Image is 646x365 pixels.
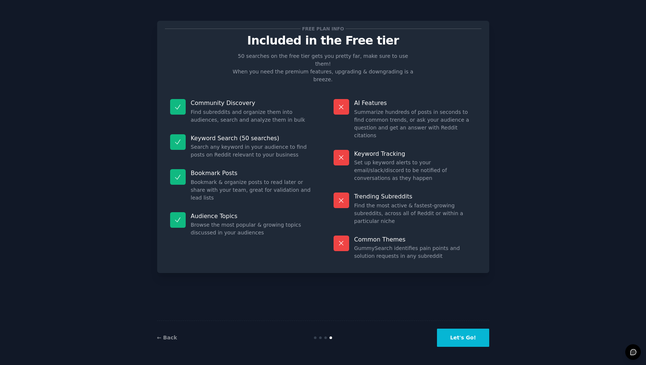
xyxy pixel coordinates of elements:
[354,108,476,139] dd: Summarize hundreds of posts in seconds to find common trends, or ask your audience a question and...
[157,335,177,341] a: ← Back
[354,99,476,107] p: AI Features
[354,202,476,225] dd: Find the most active & fastest-growing subreddits, across all of Reddit or within a particular niche
[354,236,476,243] p: Common Themes
[191,143,313,159] dd: Search any keyword in your audience to find posts on Reddit relevant to your business
[354,159,476,182] dd: Set up keyword alerts to your email/slack/discord to be notified of conversations as they happen
[191,169,313,177] p: Bookmark Posts
[230,52,417,83] p: 50 searches on the free tier gets you pretty far, make sure to use them! When you need the premiu...
[191,212,313,220] p: Audience Topics
[191,108,313,124] dd: Find subreddits and organize them into audiences, search and analyze them in bulk
[354,150,476,158] p: Keyword Tracking
[191,178,313,202] dd: Bookmark & organize posts to read later or share with your team, great for validation and lead lists
[301,25,345,33] span: Free plan info
[165,34,481,47] p: Included in the Free tier
[354,244,476,260] dd: GummySearch identifies pain points and solution requests in any subreddit
[191,99,313,107] p: Community Discovery
[191,134,313,142] p: Keyword Search (50 searches)
[191,221,313,237] dd: Browse the most popular & growing topics discussed in your audiences
[354,193,476,200] p: Trending Subreddits
[437,329,489,347] button: Let's Go!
